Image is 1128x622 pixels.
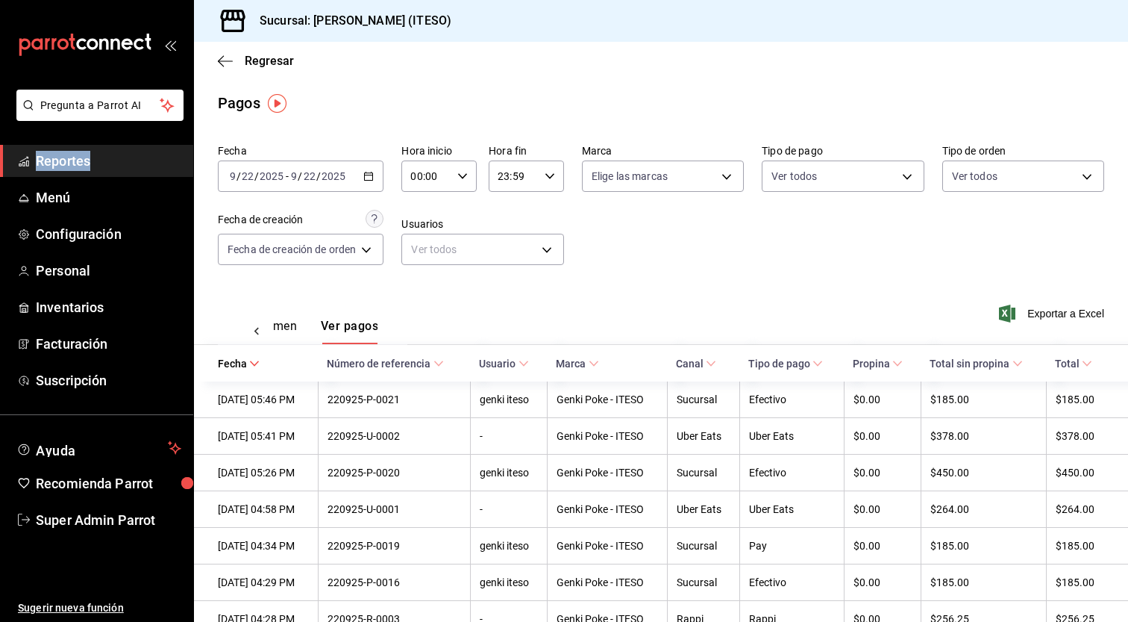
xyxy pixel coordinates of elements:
div: $185.00 [930,540,1037,552]
button: Pregunta a Parrot AI [16,90,184,121]
div: Uber Eats [677,503,730,515]
div: genki iteso [480,540,538,552]
div: - [480,503,538,515]
input: ---- [321,170,346,182]
label: Marca [582,146,744,156]
span: Inventarios [36,297,181,317]
div: $450.00 [930,467,1037,479]
div: Uber Eats [677,430,730,442]
div: $264.00 [1056,503,1104,515]
span: Canal [676,358,716,370]
div: navigation tabs [228,319,333,344]
span: Fecha de creación de orden [228,242,356,257]
div: [DATE] 05:41 PM [218,430,309,442]
div: $0.00 [853,540,912,552]
input: ---- [259,170,284,182]
div: $0.00 [853,576,912,588]
span: / [298,170,302,182]
span: Recomienda Parrot [36,473,181,494]
div: Pay [749,540,836,552]
div: $0.00 [853,394,912,405]
div: genki iteso [480,467,538,479]
button: Exportar a Excel [1002,305,1104,323]
input: -- [229,170,236,182]
label: Usuarios [401,219,563,229]
div: 220925-U-0002 [328,430,461,442]
div: Genki Poke - ITESO [557,467,658,479]
span: Ver todos [952,169,997,184]
a: Pregunta a Parrot AI [10,108,184,124]
span: Menú [36,187,181,208]
div: $185.00 [930,576,1037,588]
span: Configuración [36,224,181,244]
div: 220925-P-0020 [328,467,461,479]
div: [DATE] 05:26 PM [218,467,309,479]
span: / [236,170,241,182]
div: $0.00 [853,430,912,442]
div: Genki Poke - ITESO [557,576,658,588]
span: Propina [853,358,903,370]
button: Ver pagos [321,319,378,344]
div: Ver todos [401,234,563,265]
span: Sugerir nueva función [18,600,181,616]
span: Fecha [218,358,260,370]
div: Genki Poke - ITESO [557,540,658,552]
div: Efectivo [749,576,836,588]
span: Marca [556,358,598,370]
div: $185.00 [1056,540,1104,552]
div: $378.00 [930,430,1037,442]
span: Número de referencia [327,358,443,370]
span: Ver todos [771,169,817,184]
span: Regresar [245,54,294,68]
div: Pagos [218,92,260,114]
div: 220925-U-0001 [328,503,461,515]
label: Hora inicio [401,146,477,156]
div: [DATE] 04:58 PM [218,503,309,515]
span: / [316,170,321,182]
div: 220925-P-0021 [328,394,461,405]
div: genki iteso [480,576,538,588]
div: Efectivo [749,394,836,405]
div: Genki Poke - ITESO [557,394,658,405]
div: genki iteso [480,394,538,405]
input: -- [290,170,298,182]
div: [DATE] 04:34 PM [218,540,309,552]
label: Tipo de orden [942,146,1104,156]
div: Sucursal [677,576,730,588]
div: $185.00 [930,394,1037,405]
div: Sucursal [677,394,730,405]
div: $0.00 [853,467,912,479]
span: Pregunta a Parrot AI [40,98,160,113]
div: 220925-P-0016 [328,576,461,588]
label: Hora fin [489,146,564,156]
span: Total sin propina [930,358,1022,370]
div: - [480,430,538,442]
div: Genki Poke - ITESO [557,503,658,515]
div: Sucursal [677,467,730,479]
div: [DATE] 05:46 PM [218,394,309,405]
span: Facturación [36,334,181,354]
img: Tooltip marker [268,94,286,113]
div: Genki Poke - ITESO [557,430,658,442]
span: - [286,170,289,182]
label: Tipo de pago [762,146,924,156]
span: Suscripción [36,370,181,391]
span: / [254,170,259,182]
div: Sucursal [677,540,730,552]
span: Tipo de pago [748,358,823,370]
div: $264.00 [930,503,1037,515]
input: -- [241,170,254,182]
div: $0.00 [853,503,912,515]
div: 220925-P-0019 [328,540,461,552]
div: Fecha de creación [218,212,303,228]
span: Elige las marcas [592,169,668,184]
div: Efectivo [749,467,836,479]
div: $450.00 [1056,467,1104,479]
div: Uber Eats [749,430,836,442]
button: open_drawer_menu [164,39,176,51]
div: $185.00 [1056,576,1104,588]
span: Usuario [479,358,528,370]
h3: Sucursal: [PERSON_NAME] (ITESO) [248,12,451,30]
